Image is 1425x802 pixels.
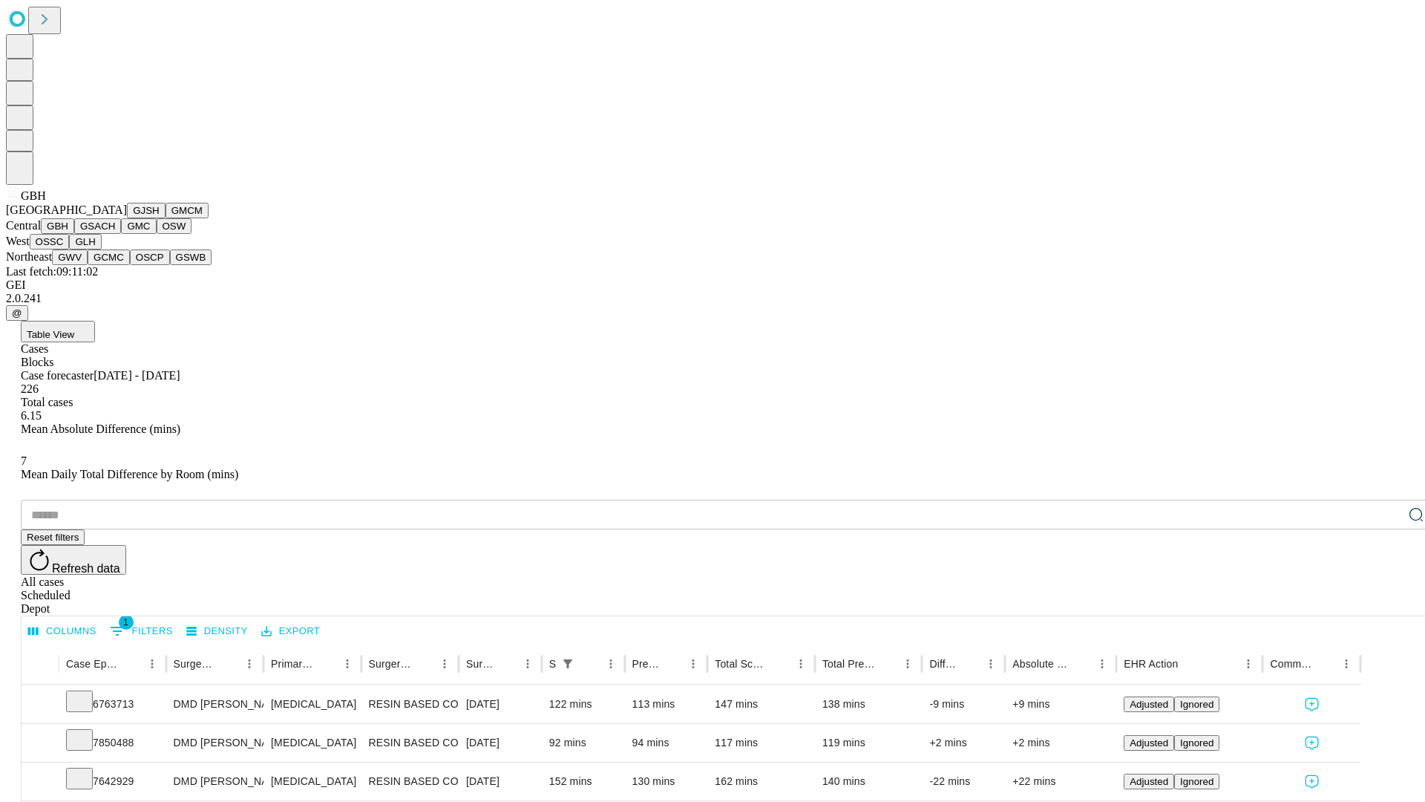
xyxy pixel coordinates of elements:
span: 226 [21,382,39,395]
span: Adjusted [1130,776,1168,787]
button: Sort [121,653,142,674]
button: Reset filters [21,529,85,545]
button: Sort [413,653,434,674]
div: 113 mins [632,685,701,723]
div: [MEDICAL_DATA] [271,724,353,762]
button: Sort [960,653,980,674]
div: [MEDICAL_DATA] [271,763,353,801]
span: [DATE] - [DATE] [94,369,180,382]
div: +22 mins [1012,763,1109,801]
button: GMCM [166,203,209,218]
div: EHR Action [1124,658,1178,670]
button: Sort [877,653,897,674]
button: Menu [897,653,918,674]
button: Menu [142,653,163,674]
button: Sort [497,653,517,674]
div: Comments [1270,658,1313,670]
div: Predicted In Room Duration [632,658,661,670]
div: GEI [6,278,1419,292]
span: Ignored [1180,699,1213,710]
div: Difference [929,658,958,670]
button: Menu [1336,653,1357,674]
button: GCMC [88,250,130,265]
button: Show filters [106,619,177,643]
div: +9 mins [1012,685,1109,723]
span: Case forecaster [21,369,94,382]
div: RESIN BASED COMPOSITE 3 SURFACES, POSTERIOR [369,763,451,801]
button: Menu [1238,653,1259,674]
button: Show filters [557,653,578,674]
span: Last fetch: 09:11:02 [6,265,98,278]
div: 7642929 [66,763,159,801]
div: 2.0.241 [6,292,1419,305]
button: Menu [790,653,811,674]
button: Menu [1092,653,1113,674]
button: Ignored [1174,774,1219,789]
div: 7850488 [66,724,159,762]
button: Sort [1315,653,1336,674]
div: Surgery Name [369,658,412,670]
div: RESIN BASED COMPOSITE 1 SURFACE, POSTERIOR [369,724,451,762]
button: OSCP [130,250,170,265]
div: Case Epic Id [66,658,119,670]
button: Export [258,620,324,643]
div: 138 mins [822,685,915,723]
button: Sort [218,653,239,674]
div: DMD [PERSON_NAME] Dmd [174,763,256,801]
div: [DATE] [466,685,534,723]
span: 6.15 [21,409,42,422]
button: Adjusted [1124,697,1174,712]
button: Menu [600,653,621,674]
div: 6763713 [66,685,159,723]
span: Refresh data [52,562,120,575]
span: 1 [119,615,134,630]
span: Total cases [21,396,73,408]
button: Menu [239,653,260,674]
button: Menu [517,653,538,674]
div: [DATE] [466,724,534,762]
div: 117 mins [715,724,807,762]
span: West [6,235,30,247]
span: Adjusted [1130,737,1168,749]
button: Expand [29,769,51,795]
button: Sort [1179,653,1200,674]
button: Select columns [24,620,100,643]
button: Sort [580,653,600,674]
button: Menu [683,653,704,674]
button: GWV [52,250,88,265]
button: GSWB [170,250,212,265]
div: Primary Service [271,658,314,670]
div: 94 mins [632,724,701,762]
span: Reset filters [27,532,79,543]
span: GBH [21,189,46,202]
div: Scheduled In Room Duration [549,658,556,670]
button: Sort [1071,653,1092,674]
button: GLH [69,234,101,250]
div: 140 mins [822,763,915,801]
span: Ignored [1180,737,1213,749]
span: Mean Absolute Difference (mins) [21,423,180,435]
span: Table View [27,329,74,340]
button: Menu [434,653,455,674]
button: Refresh data [21,545,126,575]
div: 162 mins [715,763,807,801]
div: Surgeon Name [174,658,217,670]
button: Sort [662,653,683,674]
div: [DATE] [466,763,534,801]
div: Surgery Date [466,658,495,670]
button: Expand [29,731,51,757]
span: Central [6,219,41,232]
span: Adjusted [1130,699,1168,710]
div: 1 active filter [557,653,578,674]
div: 130 mins [632,763,701,801]
div: 147 mins [715,685,807,723]
span: Mean Daily Total Difference by Room (mins) [21,468,238,480]
div: DMD [PERSON_NAME] Dmd [174,724,256,762]
span: 7 [21,454,27,467]
button: Ignored [1174,697,1219,712]
div: +2 mins [929,724,997,762]
div: +2 mins [1012,724,1109,762]
button: GBH [41,218,74,234]
button: Menu [980,653,1001,674]
div: 152 mins [549,763,617,801]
